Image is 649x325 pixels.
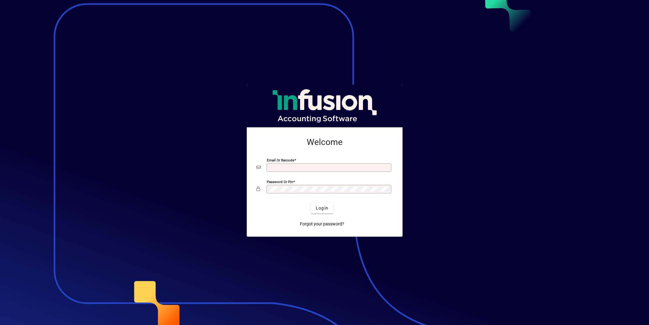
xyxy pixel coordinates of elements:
h2: Welcome [256,137,393,147]
a: Forgot your password? [298,218,347,229]
button: Login [311,203,333,214]
span: Login [316,205,328,211]
mat-label: Email or Barcode [267,158,294,162]
mat-label: Password or Pin [267,180,293,184]
span: Forgot your password? [300,221,344,227]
